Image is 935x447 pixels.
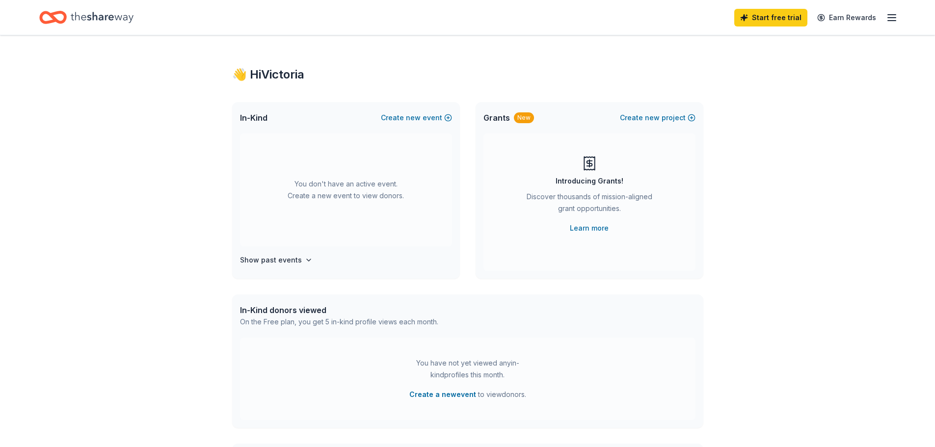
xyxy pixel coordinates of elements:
[232,67,703,82] div: 👋 Hi Victoria
[240,254,302,266] h4: Show past events
[240,316,438,328] div: On the Free plan, you get 5 in-kind profile views each month.
[556,175,623,187] div: Introducing Grants!
[514,112,534,123] div: New
[39,6,134,29] a: Home
[240,133,452,246] div: You don't have an active event. Create a new event to view donors.
[240,112,267,124] span: In-Kind
[406,357,529,381] div: You have not yet viewed any in-kind profiles this month.
[523,191,656,218] div: Discover thousands of mission-aligned grant opportunities.
[409,389,526,400] span: to view donors .
[483,112,510,124] span: Grants
[409,389,476,400] button: Create a newevent
[240,304,438,316] div: In-Kind donors viewed
[406,112,421,124] span: new
[570,222,609,234] a: Learn more
[734,9,807,26] a: Start free trial
[645,112,660,124] span: new
[240,254,313,266] button: Show past events
[620,112,695,124] button: Createnewproject
[811,9,882,26] a: Earn Rewards
[381,112,452,124] button: Createnewevent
